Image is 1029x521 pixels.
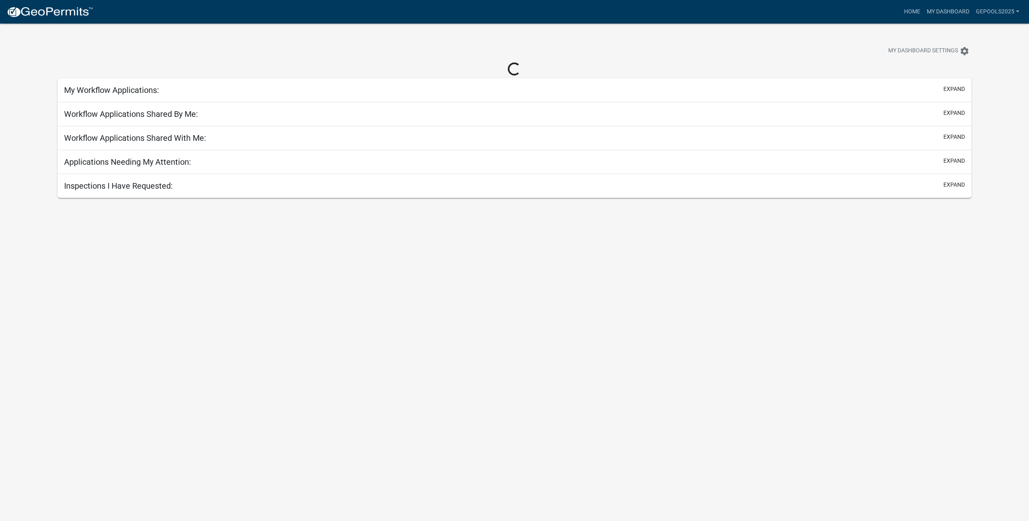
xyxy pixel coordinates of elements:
h5: Workflow Applications Shared With Me: [64,133,206,143]
a: My Dashboard [924,4,973,19]
button: expand [943,181,965,189]
span: My Dashboard Settings [888,46,958,56]
button: My Dashboard Settingssettings [882,43,976,59]
i: settings [960,46,969,56]
button: expand [943,133,965,141]
h5: Inspections I Have Requested: [64,181,173,191]
button: expand [943,157,965,165]
h5: My Workflow Applications: [64,85,159,95]
a: Home [901,4,924,19]
button: expand [943,85,965,93]
button: expand [943,109,965,117]
h5: Applications Needing My Attention: [64,157,191,167]
a: gepools2025 [973,4,1023,19]
h5: Workflow Applications Shared By Me: [64,109,198,119]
